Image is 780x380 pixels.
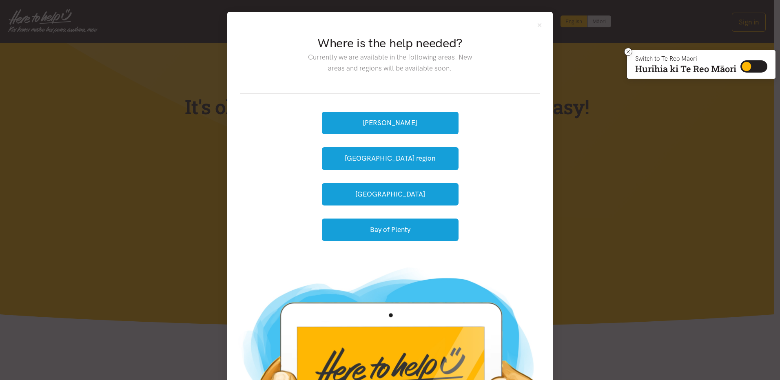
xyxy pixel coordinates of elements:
p: Currently we are available in the following areas. New areas and regions will be available soon. [301,52,478,74]
h2: Where is the help needed? [301,35,478,52]
p: Hurihia ki Te Reo Māori [635,65,736,73]
button: [GEOGRAPHIC_DATA] region [322,147,459,170]
button: [GEOGRAPHIC_DATA] [322,183,459,205]
button: [PERSON_NAME] [322,112,459,134]
p: Switch to Te Reo Māori [635,56,736,61]
button: Close [536,22,543,29]
button: Bay of Plenty [322,219,459,241]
